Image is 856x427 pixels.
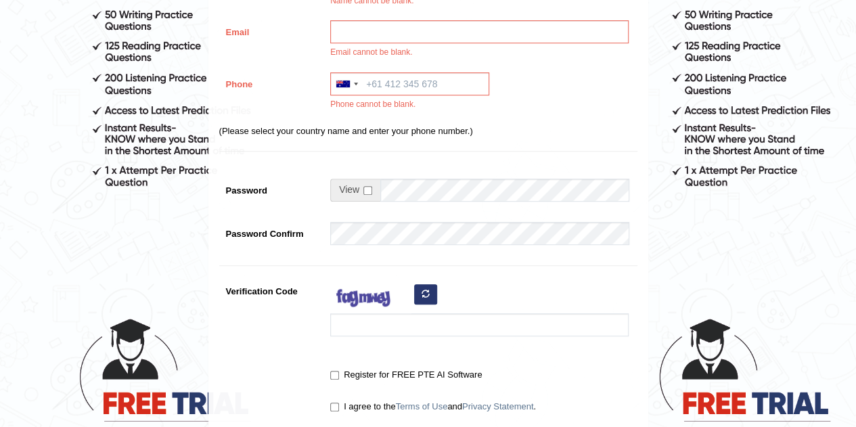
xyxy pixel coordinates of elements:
[219,125,637,137] p: (Please select your country name and enter your phone number.)
[330,371,339,380] input: Register for FREE PTE AI Software
[219,222,324,240] label: Password Confirm
[330,403,339,411] input: I agree to theTerms of UseandPrivacy Statement.
[330,72,489,95] input: +61 412 345 678
[330,400,536,413] label: I agree to the and .
[396,401,448,411] a: Terms of Use
[219,20,324,39] label: Email
[363,186,372,195] input: Show/Hide Password
[331,73,362,95] div: Australia: +61
[219,72,324,91] label: Phone
[219,179,324,197] label: Password
[219,279,324,298] label: Verification Code
[462,401,534,411] a: Privacy Statement
[330,368,482,382] label: Register for FREE PTE AI Software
